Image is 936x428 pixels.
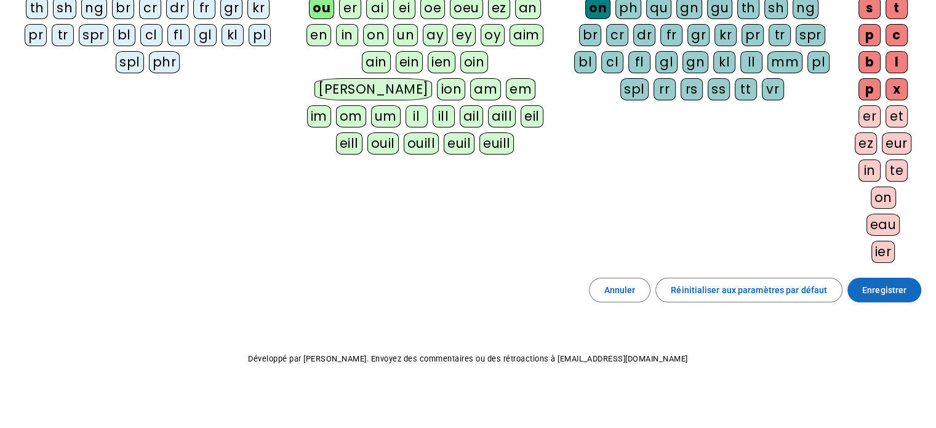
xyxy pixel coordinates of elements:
div: [PERSON_NAME] [314,78,432,100]
div: ein [396,51,423,73]
div: ouil [367,132,399,155]
div: eur [882,132,911,155]
div: ier [871,241,895,263]
button: Enregistrer [847,278,921,302]
div: spr [79,24,108,46]
div: ien [428,51,455,73]
div: in [858,159,881,182]
div: oy [481,24,505,46]
div: p [858,24,881,46]
div: b [858,51,881,73]
div: il [406,105,428,127]
div: um [371,105,401,127]
div: spl [620,78,649,100]
span: Réinitialiser aux paramètres par défaut [671,283,827,297]
button: Réinitialiser aux paramètres par défaut [655,278,842,302]
div: ss [708,78,730,100]
span: Enregistrer [862,283,906,297]
div: aim [510,24,543,46]
div: ouill [404,132,439,155]
div: mm [767,51,802,73]
div: om [336,105,366,127]
div: p [858,78,881,100]
div: euil [444,132,474,155]
div: on [363,24,388,46]
div: ain [362,51,391,73]
div: kr [714,24,737,46]
div: im [307,105,331,127]
div: kl [222,24,244,46]
div: br [579,24,601,46]
div: ion [437,78,465,100]
div: eil [521,105,543,127]
div: l [886,51,908,73]
div: euill [479,132,514,155]
span: Annuler [604,283,636,297]
div: ey [452,24,476,46]
div: eill [336,132,362,155]
div: gl [655,51,678,73]
div: bl [574,51,596,73]
button: Annuler [589,278,651,302]
div: ill [433,105,455,127]
div: fr [660,24,682,46]
div: bl [113,24,135,46]
div: dr [633,24,655,46]
div: kl [713,51,735,73]
div: ll [740,51,762,73]
div: pr [742,24,764,46]
div: rs [681,78,703,100]
div: gl [194,24,217,46]
div: x [886,78,908,100]
div: spl [116,51,144,73]
div: gr [687,24,710,46]
div: et [886,105,908,127]
div: cr [606,24,628,46]
div: em [506,78,535,100]
div: fl [628,51,650,73]
div: aill [488,105,516,127]
div: er [858,105,881,127]
div: fl [167,24,190,46]
div: in [336,24,358,46]
div: pr [25,24,47,46]
div: ay [423,24,447,46]
div: ail [460,105,484,127]
div: vr [762,78,784,100]
div: on [871,187,896,209]
div: un [393,24,418,46]
div: am [470,78,501,100]
div: ez [855,132,877,155]
div: oin [460,51,489,73]
p: Développé par [PERSON_NAME]. Envoyez des commentaires ou des rétroactions à [EMAIL_ADDRESS][DOMAI... [10,352,926,366]
div: tr [52,24,74,46]
div: en [306,24,331,46]
div: phr [149,51,180,73]
div: pl [807,51,830,73]
div: tr [769,24,791,46]
div: cl [601,51,623,73]
div: eau [866,214,900,236]
div: cl [140,24,162,46]
div: te [886,159,908,182]
div: gn [682,51,708,73]
div: c [886,24,908,46]
div: spr [796,24,825,46]
div: tt [735,78,757,100]
div: pl [249,24,271,46]
div: rr [654,78,676,100]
